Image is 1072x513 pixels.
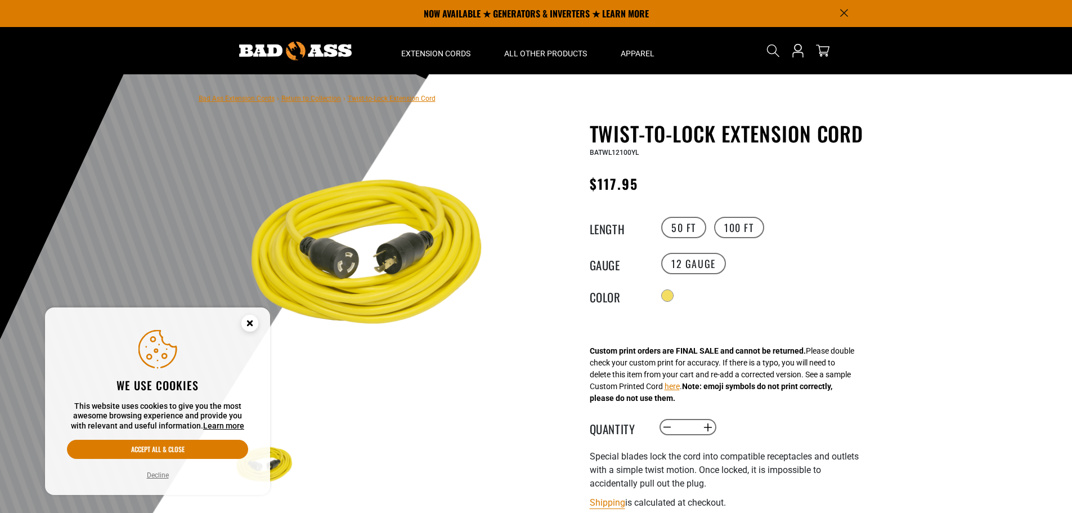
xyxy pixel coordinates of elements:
div: is calculated at checkout. [590,495,865,510]
img: yellow [232,124,503,395]
a: Bad Ass Extension Cords [199,95,275,102]
legend: Gauge [590,256,646,271]
span: All Other Products [504,48,587,59]
summary: Search [764,42,782,60]
p: This website uses cookies to give you the most awesome browsing experience and provide you with r... [67,402,248,431]
label: Quantity [590,420,646,435]
button: here [665,381,680,392]
button: Accept all & close [67,440,248,459]
label: 50 FT [661,217,706,238]
legend: Length [590,220,646,235]
nav: breadcrumbs [199,91,436,105]
span: Special blades lock the cord into compatible receptacles and outlets with a simple twist motion. ... [590,451,859,489]
strong: Note: emoji symbols do not print correctly, please do not use them. [590,382,832,403]
span: Extension Cords [401,48,470,59]
span: › [343,95,346,102]
button: Decline [143,470,172,481]
a: Learn more [203,421,244,430]
span: $117.95 [590,173,639,194]
span: › [277,95,279,102]
summary: Apparel [604,27,671,74]
h2: We use cookies [67,378,248,392]
summary: All Other Products [487,27,604,74]
h1: Twist-to-Lock Extension Cord [590,122,865,145]
span: BATWL12100YL [590,149,639,157]
strong: Custom print orders are FINAL SALE and cannot be returned. [590,346,806,355]
div: Please double check your custom print for accuracy. If there is a typo, you will need to delete t... [590,345,854,404]
a: Return to Collection [281,95,341,102]
summary: Extension Cords [384,27,487,74]
aside: Cookie Consent [45,307,270,496]
label: 100 FT [714,217,764,238]
span: Apparel [621,48,654,59]
a: Shipping [590,497,625,508]
img: Bad Ass Extension Cords [239,42,352,60]
legend: Color [590,288,646,303]
span: Twist-to-Lock Extension Cord [348,95,436,102]
label: 12 Gauge [661,253,726,274]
